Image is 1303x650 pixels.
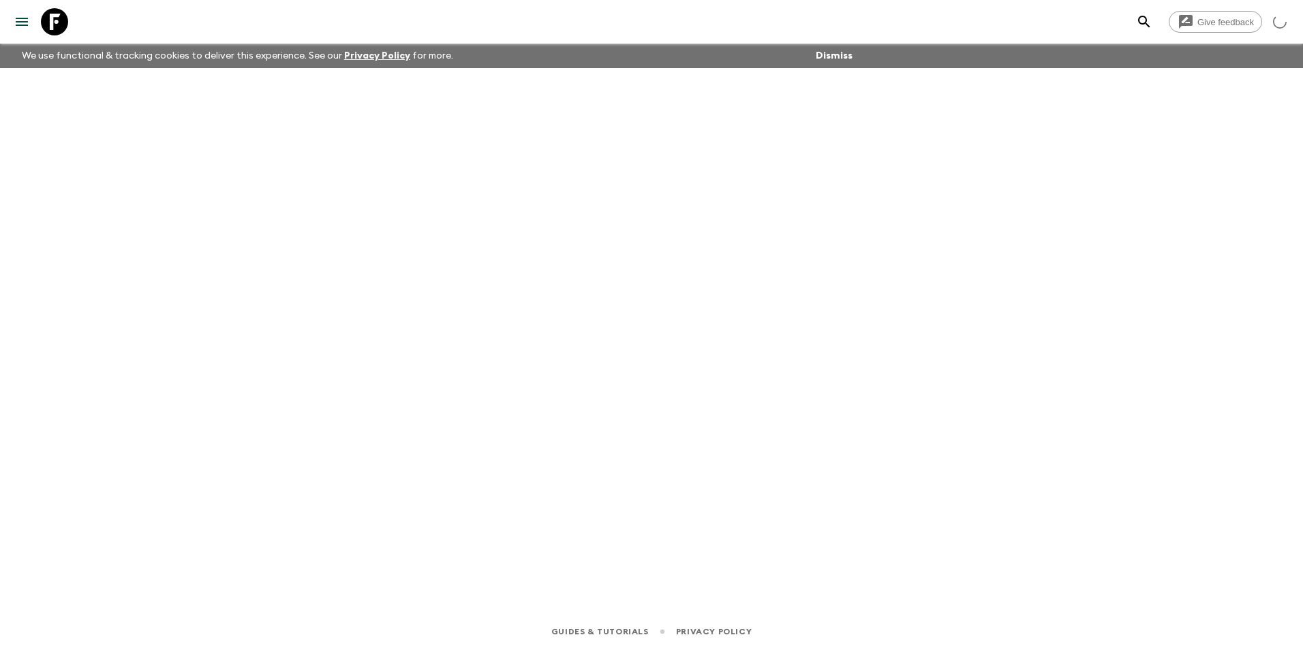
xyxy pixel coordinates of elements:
[1169,11,1262,33] a: Give feedback
[344,51,410,61] a: Privacy Policy
[16,44,459,68] p: We use functional & tracking cookies to deliver this experience. See our for more.
[676,624,752,639] a: Privacy Policy
[812,46,856,65] button: Dismiss
[8,8,35,35] button: menu
[1131,8,1158,35] button: search adventures
[551,624,649,639] a: Guides & Tutorials
[1190,17,1261,27] span: Give feedback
